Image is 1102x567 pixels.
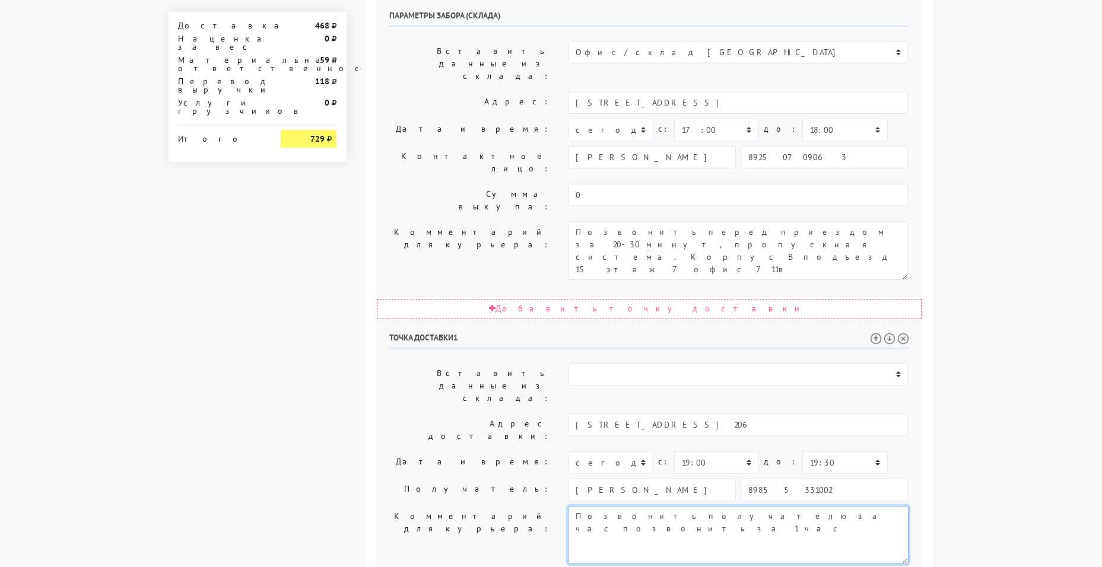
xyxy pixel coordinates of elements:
[380,479,560,501] label: Получатель:
[658,451,669,472] label: c:
[568,146,736,168] input: Имя
[320,55,329,65] strong: 59
[568,222,909,280] textarea: Позвонить перед приездом за 20-30 минут, пропускная система. Корпус В подъезд 15 этаж 7 офис 711в
[377,299,922,318] div: Добавить точку доставки
[568,506,909,564] textarea: Позвонить получателю за час позвонить за 1 час
[325,33,329,44] strong: 0
[169,34,272,51] div: Наценка за вес
[568,479,736,501] input: Имя
[380,451,560,474] label: Дата и время:
[380,184,560,217] label: Сумма выкупа:
[380,222,560,280] label: Комментарий для курьера:
[169,21,272,30] div: Доставка
[389,11,909,27] h6: Параметры забора (склада)
[380,146,560,179] label: Контактное лицо:
[658,119,669,139] label: c:
[169,77,272,94] div: Перевод выручки
[315,20,329,31] strong: 468
[380,41,560,87] label: Вставить данные из склада:
[380,413,560,447] label: Адрес доставки:
[453,332,458,343] span: 1
[310,133,325,144] strong: 729
[741,146,909,168] input: Телефон
[389,333,909,349] h6: Точка доставки
[764,119,798,139] label: до:
[325,97,329,108] strong: 0
[178,130,263,143] div: Итого
[741,479,909,501] input: Телефон
[380,363,560,409] label: Вставить данные из склада:
[380,506,560,564] label: Комментарий для курьера:
[380,119,560,141] label: Дата и время:
[380,91,560,114] label: Адрес:
[169,98,272,115] div: Услуги грузчиков
[169,56,272,72] div: Материальная ответственность
[315,76,329,87] strong: 118
[764,451,798,472] label: до:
